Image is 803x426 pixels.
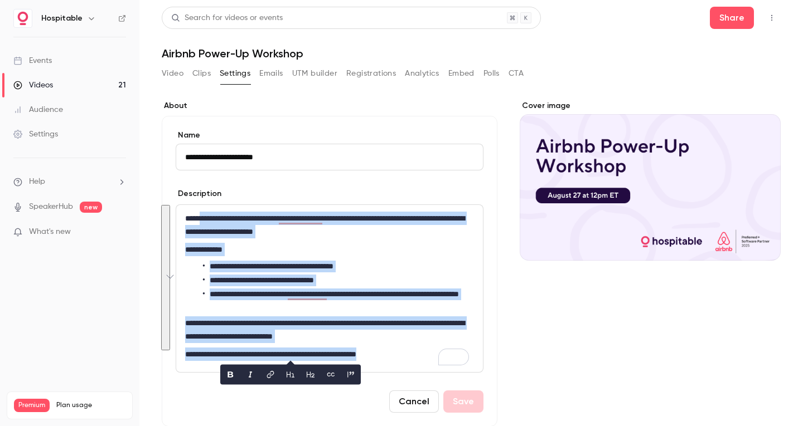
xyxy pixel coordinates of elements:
button: CTA [509,65,524,82]
button: link [262,366,279,384]
label: Name [176,130,483,141]
button: bold [221,366,239,384]
h6: Hospitable [41,13,83,24]
li: help-dropdown-opener [13,176,126,188]
span: new [80,202,102,213]
button: Settings [220,65,250,82]
section: Cover image [520,100,781,261]
button: Polls [483,65,500,82]
button: Registrations [346,65,396,82]
iframe: Noticeable Trigger [113,227,126,237]
label: Cover image [520,100,781,111]
button: italic [241,366,259,384]
div: editor [176,205,483,372]
button: Clips [192,65,211,82]
span: Plan usage [56,401,125,410]
button: Cancel [389,390,439,413]
img: Hospitable [14,9,32,27]
span: What's new [29,226,71,238]
button: Embed [448,65,475,82]
span: Help [29,176,45,188]
label: Description [176,188,221,199]
div: Videos [13,80,53,91]
button: Analytics [405,65,439,82]
section: description [176,204,483,373]
button: Top Bar Actions [763,9,781,27]
span: Premium [14,399,50,412]
button: blockquote [342,366,360,384]
div: Search for videos or events [171,12,283,24]
button: Share [710,7,754,29]
div: Events [13,55,52,66]
label: About [162,100,497,111]
button: Emails [259,65,283,82]
h1: Airbnb Power-Up Workshop [162,47,781,60]
button: UTM builder [292,65,337,82]
div: Audience [13,104,63,115]
div: Settings [13,129,58,140]
a: SpeakerHub [29,201,73,213]
div: To enrich screen reader interactions, please activate Accessibility in Grammarly extension settings [176,205,483,372]
button: Video [162,65,183,82]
